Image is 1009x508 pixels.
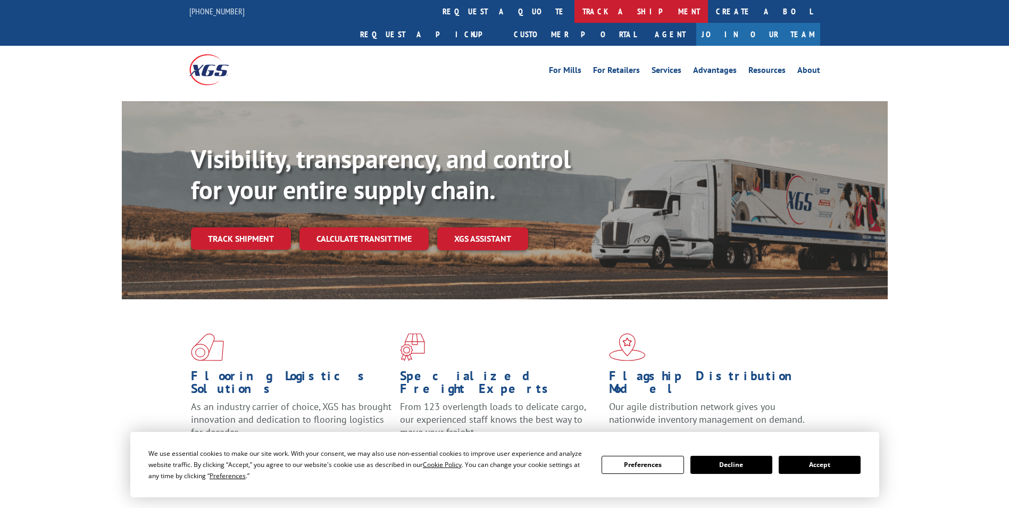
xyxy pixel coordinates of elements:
h1: Specialized Freight Experts [400,370,601,400]
button: Accept [779,456,861,474]
b: Visibility, transparency, and control for your entire supply chain. [191,142,571,206]
a: Services [652,66,681,78]
img: xgs-icon-flagship-distribution-model-red [609,333,646,361]
a: Calculate transit time [299,227,429,250]
a: For Retailers [593,66,640,78]
h1: Flagship Distribution Model [609,370,810,400]
a: Join Our Team [696,23,820,46]
img: xgs-icon-focused-on-flooring-red [400,333,425,361]
span: Preferences [210,471,246,480]
a: Agent [644,23,696,46]
div: Cookie Consent Prompt [130,432,879,497]
a: For Mills [549,66,581,78]
span: Our agile distribution network gives you nationwide inventory management on demand. [609,400,805,425]
a: Resources [748,66,786,78]
a: [PHONE_NUMBER] [189,6,245,17]
a: Track shipment [191,227,291,250]
h1: Flooring Logistics Solutions [191,370,392,400]
a: Request a pickup [352,23,506,46]
button: Decline [690,456,772,474]
a: About [797,66,820,78]
a: Customer Portal [506,23,644,46]
a: XGS ASSISTANT [437,227,528,250]
button: Preferences [602,456,683,474]
img: xgs-icon-total-supply-chain-intelligence-red [191,333,224,361]
a: Advantages [693,66,737,78]
p: From 123 overlength loads to delicate cargo, our experienced staff knows the best way to move you... [400,400,601,448]
span: Cookie Policy [423,460,462,469]
span: As an industry carrier of choice, XGS has brought innovation and dedication to flooring logistics... [191,400,391,438]
div: We use essential cookies to make our site work. With your consent, we may also use non-essential ... [148,448,589,481]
